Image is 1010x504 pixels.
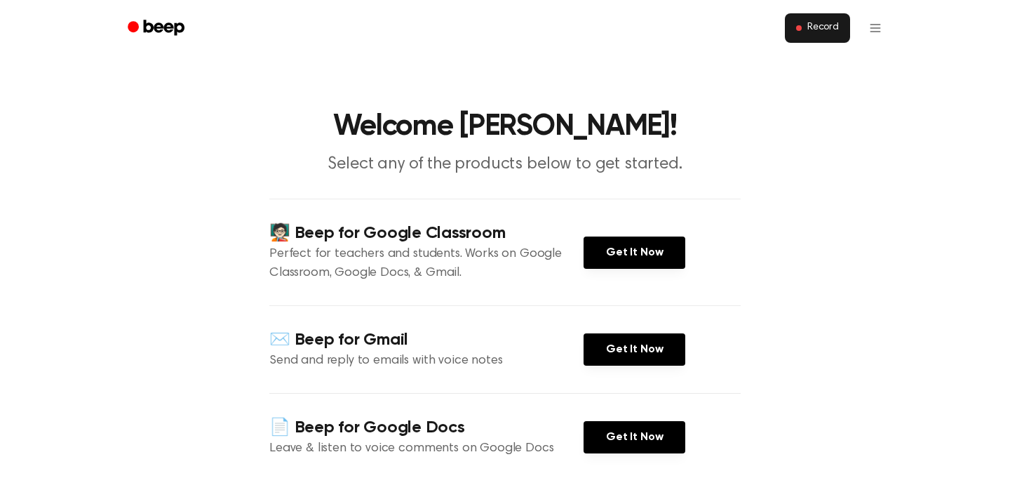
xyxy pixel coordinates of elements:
span: Record [807,22,839,34]
a: Get It Now [584,421,685,453]
p: Perfect for teachers and students. Works on Google Classroom, Google Docs, & Gmail. [269,245,584,283]
h1: Welcome [PERSON_NAME]! [146,112,864,142]
h4: 📄 Beep for Google Docs [269,416,584,439]
button: Open menu [858,11,892,45]
h4: 🧑🏻‍🏫 Beep for Google Classroom [269,222,584,245]
p: Send and reply to emails with voice notes [269,352,584,371]
a: Get It Now [584,333,685,366]
p: Select any of the products below to get started. [236,153,774,176]
button: Record [785,13,850,43]
p: Leave & listen to voice comments on Google Docs [269,439,584,458]
h4: ✉️ Beep for Gmail [269,329,584,352]
a: Get It Now [584,237,685,269]
a: Beep [118,15,197,42]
